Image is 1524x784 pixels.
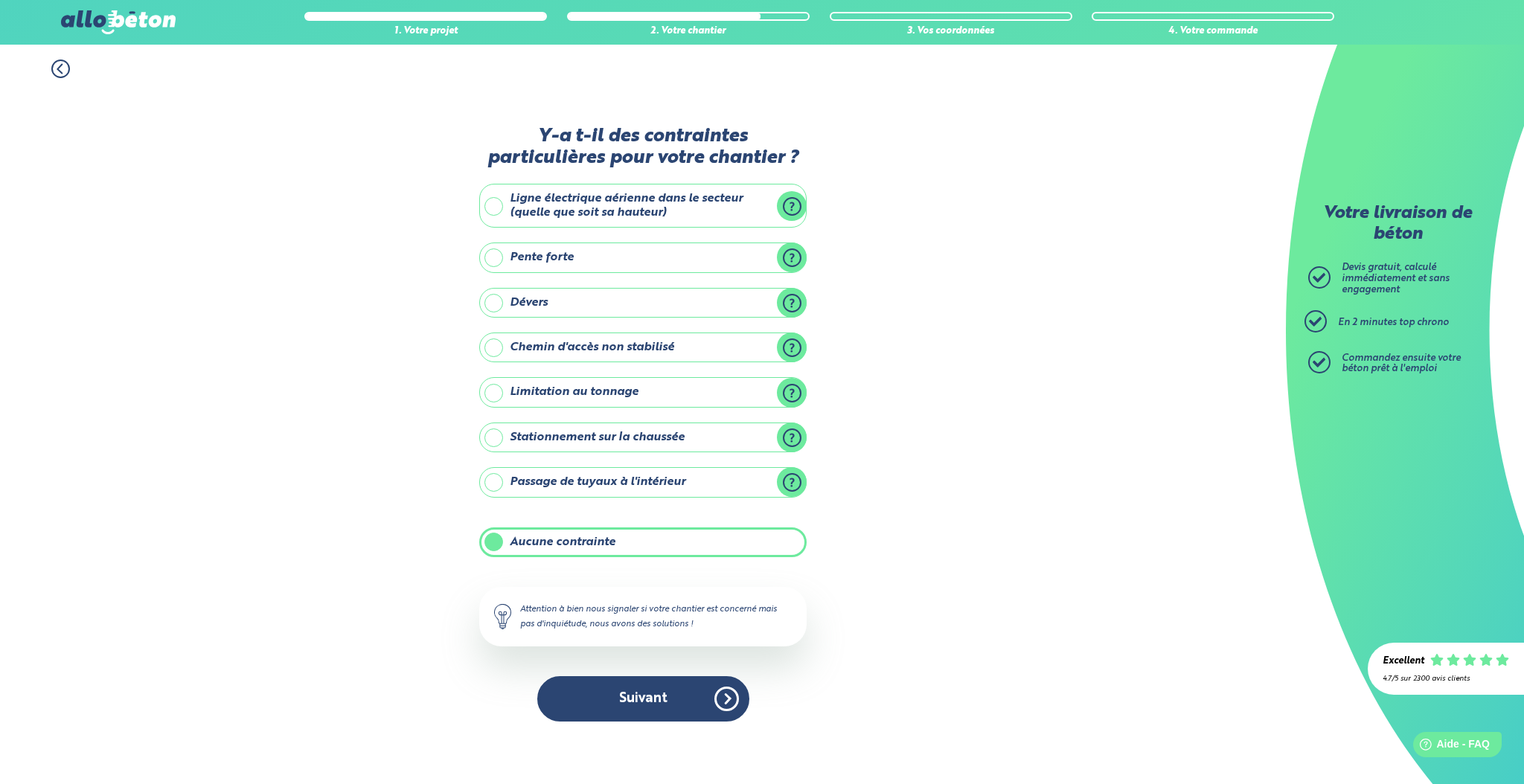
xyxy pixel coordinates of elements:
label: Passage de tuyaux à l'intérieur [479,467,807,497]
div: 2. Votre chantier [567,26,810,37]
label: Pente forte [479,242,807,272]
button: Suivant [537,676,749,722]
div: 1. Votre projet [304,26,547,37]
label: Chemin d'accès non stabilisé [479,332,807,362]
div: 3. Vos coordonnées [830,26,1072,37]
span: Commandez ensuite votre béton prêt à l'emploi [1342,353,1461,374]
label: Dévers [479,288,807,318]
label: Aucune contrainte [479,527,807,557]
span: En 2 minutes top chrono [1338,318,1449,327]
img: allobéton [61,10,176,34]
iframe: Help widget launcher [1392,726,1508,768]
label: Ligne électrique aérienne dans le secteur (quelle que soit sa hauteur) [479,184,807,228]
p: Votre livraison de béton [1312,204,1483,245]
label: Limitation au tonnage [479,377,807,407]
div: Attention à bien nous signaler si votre chantier est concerné mais pas d'inquiétude, nous avons d... [479,587,807,646]
div: 4.7/5 sur 2300 avis clients [1383,675,1509,683]
label: Stationnement sur la chaussée [479,422,807,452]
div: Excellent [1383,656,1424,667]
label: Y-a t-il des contraintes particulières pour votre chantier ? [479,126,807,170]
span: Devis gratuit, calculé immédiatement et sans engagement [1342,263,1450,294]
div: 4. Votre commande [1092,26,1334,37]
